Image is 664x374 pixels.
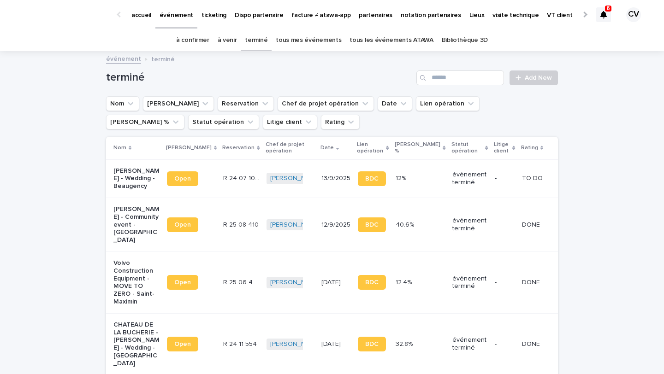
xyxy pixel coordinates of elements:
span: BDC [365,222,379,228]
tr: [PERSON_NAME] - Community event - [GEOGRAPHIC_DATA]OpenR 25 08 410R 25 08 410 [PERSON_NAME] 12/9/... [106,198,558,251]
span: Open [174,279,191,286]
p: 12% [396,173,408,182]
p: 12.4% [396,277,414,286]
button: Date [378,96,412,111]
p: Nom [113,143,126,153]
tr: Volvo Construction Equipment - MOVE TO ZERO - Saint-MaximinOpenR 25 06 4267R 25 06 4267 [PERSON_N... [106,251,558,313]
p: 13/9/2025 [321,175,350,182]
a: [PERSON_NAME] [270,221,320,229]
button: Lien opération [416,96,480,111]
button: Litige client [263,115,317,129]
span: BDC [365,341,379,347]
p: DONE [522,277,542,286]
p: R 25 06 4267 [223,277,261,286]
p: - [495,340,515,348]
p: événement terminé [452,336,487,352]
a: terminé [245,29,267,51]
p: Chef de projet opération [266,140,314,157]
p: événement terminé [452,171,487,187]
button: Chef de projet opération [278,96,374,111]
p: Date [320,143,334,153]
p: 12/9/2025 [321,221,350,229]
a: Open [167,275,198,290]
p: TO DO [522,173,545,182]
p: [DATE] [321,279,350,286]
p: [PERSON_NAME] - Wedding - Beaugency [113,167,160,190]
tr: [PERSON_NAME] - Wedding - BeaugencyOpenR 24 07 1026R 24 07 1026 [PERSON_NAME] 13/9/2025BDC12%12% ... [106,159,558,198]
span: BDC [365,175,379,182]
p: R 25 08 410 [223,219,261,229]
a: Open [167,217,198,232]
p: 40.6% [396,219,416,229]
a: à venir [218,29,237,51]
span: Open [174,341,191,347]
button: Rating [321,115,360,129]
p: 6 [607,5,610,12]
p: Volvo Construction Equipment - MOVE TO ZERO - Saint-Maximin [113,259,160,306]
p: CHATEAU DE LA BUCHERIE - [PERSON_NAME] - Wedding - [GEOGRAPHIC_DATA] [113,321,160,368]
a: événement [106,53,141,64]
button: Nom [106,96,139,111]
a: BDC [358,217,386,232]
p: - [495,221,515,229]
span: Add New [525,75,552,81]
h1: terminé [106,71,413,84]
a: [PERSON_NAME] [270,279,320,286]
p: Litige client [494,140,510,157]
p: événement terminé [452,275,487,291]
p: Rating [521,143,538,153]
span: BDC [365,279,379,286]
p: terminé [151,53,175,64]
p: R 24 07 1026 [223,173,261,182]
a: Open [167,337,198,351]
div: CV [626,7,641,22]
p: DONE [522,339,542,348]
p: [PERSON_NAME] - Community event - [GEOGRAPHIC_DATA] [113,205,160,244]
span: Open [174,222,191,228]
a: [PERSON_NAME] [270,175,320,182]
p: Reservation [222,143,255,153]
p: R 24 11 554 [223,339,259,348]
a: Open [167,171,198,186]
a: à confirmer [176,29,209,51]
p: [PERSON_NAME] [166,143,212,153]
p: - [495,279,515,286]
a: BDC [358,337,386,351]
input: Search [416,70,504,85]
button: Reservation [218,96,274,111]
a: [PERSON_NAME] [270,340,320,348]
button: Marge % [106,115,184,129]
p: [PERSON_NAME] % [395,140,441,157]
a: Add New [510,70,558,85]
a: tous mes événements [276,29,341,51]
p: Statut opération [451,140,483,157]
a: tous les événements ATAWA [350,29,433,51]
a: Bibliothèque 3D [442,29,488,51]
p: - [495,175,515,182]
button: Lien Stacker [143,96,214,111]
span: Open [174,175,191,182]
div: 6 [596,7,611,22]
p: DONE [522,219,542,229]
a: BDC [358,275,386,290]
img: Ls34BcGeRexTGTNfXpUC [18,6,108,24]
p: événement terminé [452,217,487,233]
a: BDC [358,171,386,186]
p: 32.8% [396,339,415,348]
p: Lien opération [357,140,384,157]
p: [DATE] [321,340,350,348]
button: Statut opération [188,115,259,129]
